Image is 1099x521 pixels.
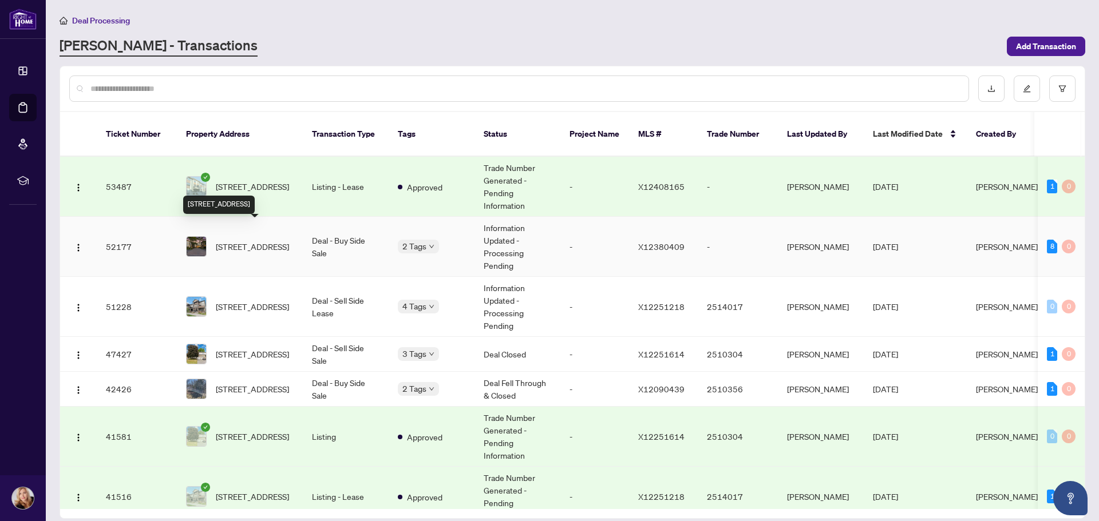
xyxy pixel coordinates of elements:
[638,431,685,442] span: X12251614
[69,380,88,398] button: Logo
[97,372,177,407] td: 42426
[303,217,389,277] td: Deal - Buy Side Sale
[638,384,685,394] span: X12090439
[389,112,475,157] th: Tags
[429,304,434,309] span: down
[1047,429,1057,443] div: 0
[187,427,206,446] img: thumbnail-img
[698,337,778,372] td: 2510304
[976,301,1038,312] span: [PERSON_NAME]
[216,180,289,193] span: [STREET_ADDRESS]
[864,112,967,157] th: Last Modified Date
[976,491,1038,502] span: [PERSON_NAME]
[402,240,426,253] span: 2 Tags
[698,217,778,277] td: -
[1007,37,1085,56] button: Add Transaction
[69,345,88,363] button: Logo
[74,183,83,192] img: Logo
[74,493,83,502] img: Logo
[407,491,442,503] span: Approved
[698,407,778,467] td: 2510304
[201,423,210,432] span: check-circle
[97,407,177,467] td: 41581
[698,157,778,217] td: -
[698,372,778,407] td: 2510356
[187,487,206,506] img: thumbnail-img
[407,431,442,443] span: Approved
[69,297,88,316] button: Logo
[976,181,1038,192] span: [PERSON_NAME]
[74,243,83,252] img: Logo
[778,157,864,217] td: [PERSON_NAME]
[201,483,210,492] span: check-circle
[402,382,426,395] span: 2 Tags
[216,300,289,313] span: [STREET_ADDRESS]
[475,277,560,337] td: Information Updated - Processing Pending
[560,372,629,407] td: -
[429,351,434,357] span: down
[978,75,1005,102] button: download
[216,240,289,253] span: [STREET_ADDRESS]
[778,372,864,407] td: [PERSON_NAME]
[475,372,560,407] td: Deal Fell Through & Closed
[187,237,206,256] img: thumbnail-img
[638,241,685,252] span: X12380409
[1014,75,1040,102] button: edit
[976,384,1038,394] span: [PERSON_NAME]
[97,112,177,157] th: Ticket Number
[69,177,88,196] button: Logo
[1047,347,1057,361] div: 1
[1047,382,1057,396] div: 1
[216,490,289,503] span: [STREET_ADDRESS]
[638,491,685,502] span: X12251218
[74,433,83,442] img: Logo
[303,277,389,337] td: Deal - Sell Side Lease
[9,9,37,30] img: logo
[303,112,389,157] th: Transaction Type
[216,383,289,395] span: [STREET_ADDRESS]
[976,431,1038,442] span: [PERSON_NAME]
[698,112,778,157] th: Trade Number
[97,277,177,337] td: 51228
[187,344,206,364] img: thumbnail-img
[303,372,389,407] td: Deal - Buy Side Sale
[402,347,426,360] span: 3 Tags
[475,337,560,372] td: Deal Closed
[638,349,685,359] span: X12251614
[187,297,206,316] img: thumbnail-img
[629,112,698,157] th: MLS #
[873,491,898,502] span: [DATE]
[303,157,389,217] td: Listing - Lease
[873,241,898,252] span: [DATE]
[1062,180,1076,193] div: 0
[12,487,34,509] img: Profile Icon
[97,337,177,372] td: 47427
[187,177,206,196] img: thumbnail-img
[74,351,83,360] img: Logo
[560,277,629,337] td: -
[967,112,1035,157] th: Created By
[475,407,560,467] td: Trade Number Generated - Pending Information
[1062,300,1076,313] div: 0
[1053,481,1088,515] button: Open asap
[69,487,88,506] button: Logo
[1016,37,1076,55] span: Add Transaction
[560,157,629,217] td: -
[987,85,995,93] span: download
[873,384,898,394] span: [DATE]
[778,217,864,277] td: [PERSON_NAME]
[303,337,389,372] td: Deal - Sell Side Sale
[1047,240,1057,253] div: 8
[638,301,685,312] span: X12251218
[201,173,210,182] span: check-circle
[1023,85,1031,93] span: edit
[475,112,560,157] th: Status
[698,277,778,337] td: 2514017
[873,349,898,359] span: [DATE]
[560,407,629,467] td: -
[429,386,434,392] span: down
[407,181,442,193] span: Approved
[976,241,1038,252] span: [PERSON_NAME]
[1062,240,1076,253] div: 0
[873,128,943,140] span: Last Modified Date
